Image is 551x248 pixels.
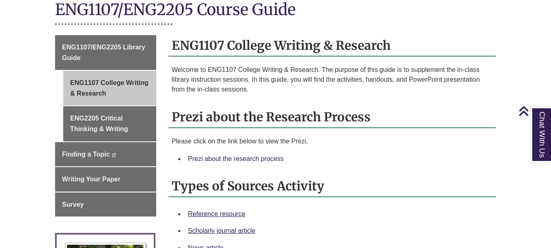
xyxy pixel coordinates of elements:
[518,105,549,116] a: Back to Top
[188,210,246,217] a: Reference resource
[62,151,110,158] span: Finding a Topic
[112,153,116,157] i: This link opens in a new window
[168,35,496,57] h2: ENG1107 College Writing & Research
[62,201,84,208] span: Survey
[172,65,493,94] p: Welcome to ENG1107 College Writing & Research. The purpose of this guide is to supplement the in-...
[172,136,493,146] p: Please click on the link below to view the Prezi.
[168,107,496,128] h2: Prezi about the Research Process
[168,176,496,197] h2: Types of Sources Activity
[55,142,156,167] a: Finding a Topic
[188,155,284,162] a: Prezi about the research process
[55,192,156,217] a: Survey
[55,167,156,192] a: Writing Your Paper
[62,176,120,183] span: Writing Your Paper
[55,35,156,217] div: Guide Page Menu
[188,227,255,234] a: Scholarly journal article
[62,44,145,61] span: ENG1107/ENG2205 Library Guide
[55,35,156,70] a: ENG1107/ENG2205 Library Guide
[63,106,156,141] a: ENG2205 Critical Thinking & Writing
[63,71,156,105] a: ENG1107 College Writing & Research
